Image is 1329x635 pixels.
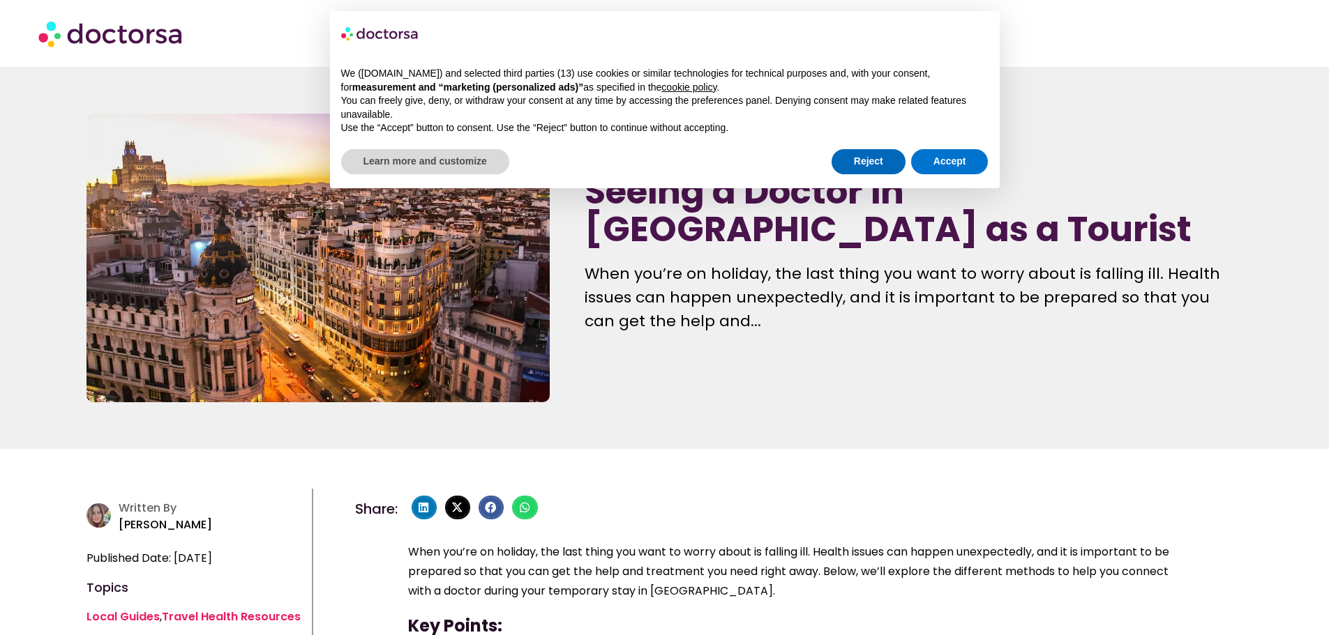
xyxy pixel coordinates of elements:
div: Share on whatsapp [512,496,537,519]
img: logo [341,22,419,45]
h1: Seeing a Doctor in [GEOGRAPHIC_DATA] as a Tourist [585,173,1242,248]
p: Use the “Accept” button to consent. Use the “Reject” button to continue without accepting. [341,121,989,135]
p: [PERSON_NAME] [119,515,304,535]
img: Seeing a Doctor in Spain as a Tourist - a practical guide for travelers [87,114,550,402]
span: When you’re on holiday, the last thing you want to worry about is falling ill. Health issues can ... [408,544,1169,599]
p: You can freely give, deny, or withdraw your consent at any time by accessing the preferences pane... [341,94,989,121]
h4: Topics [87,582,304,593]
img: author [87,503,111,528]
div: Share on x-twitter [445,496,470,519]
span: , [87,609,301,625]
a: cookie policy [661,82,716,93]
button: Accept [911,149,989,174]
p: When you’re on holiday, the last thing you want to worry about is falling ill. Health issues can ... [585,262,1242,333]
h4: Share: [355,502,398,516]
p: We ([DOMAIN_NAME]) and selected third parties (13) use cookies or similar technologies for techni... [341,67,989,94]
span: Published Date: [DATE] [87,549,212,568]
button: Reject [832,149,906,174]
h4: Written By [119,501,304,514]
a: Local Guides [87,609,160,625]
div: Share on linkedin [412,496,437,519]
strong: measurement and “marketing (personalized ads)” [352,82,583,93]
div: Share on facebook [479,496,504,519]
button: Learn more and customize [341,149,509,174]
a: Travel Health Resources [162,609,301,625]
